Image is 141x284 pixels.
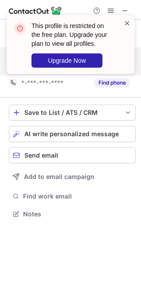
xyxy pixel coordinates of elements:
[9,147,136,163] button: Send email
[23,210,132,218] span: Notes
[13,21,27,36] img: error
[24,130,119,138] span: AI write personalized message
[23,192,132,200] span: Find work email
[24,152,58,159] span: Send email
[31,53,102,68] button: Upgrade Now
[9,105,136,121] button: save-profile-one-click
[9,169,136,185] button: Add to email campaign
[31,21,113,48] header: This profile is restricted on the free plan. Upgrade your plan to view all profiles.
[48,57,86,64] span: Upgrade Now
[24,173,94,180] span: Add to email campaign
[9,190,136,203] button: Find work email
[9,5,62,16] img: ContactOut v5.3.10
[9,208,136,220] button: Notes
[24,109,120,116] div: Save to List / ATS / CRM
[9,126,136,142] button: AI write personalized message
